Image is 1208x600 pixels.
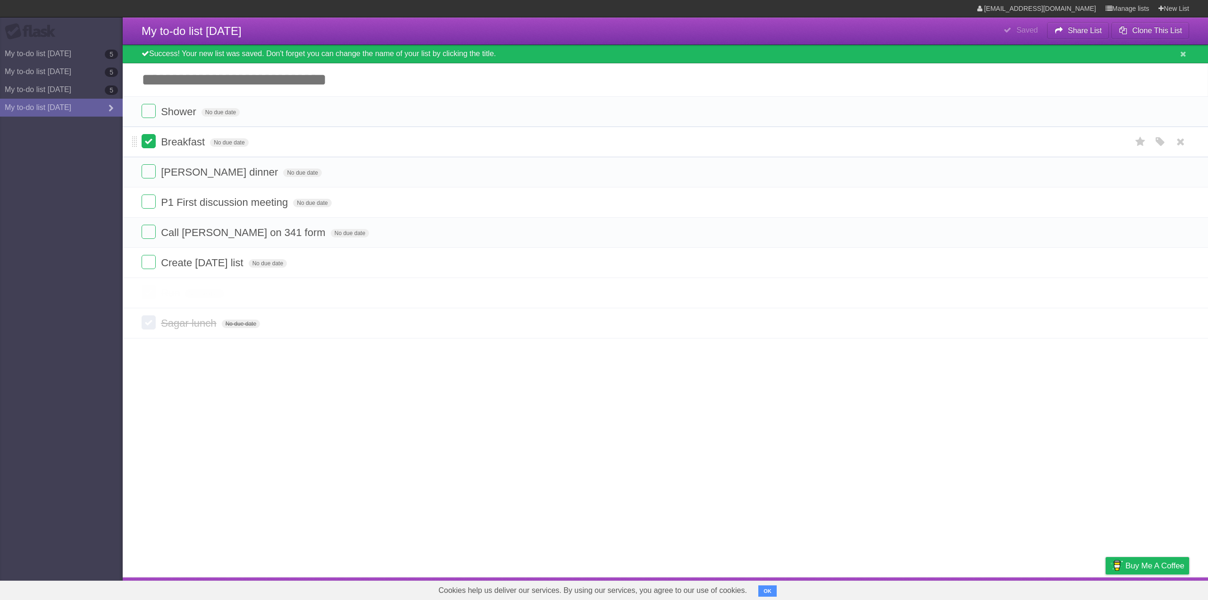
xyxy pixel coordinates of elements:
[1061,580,1082,598] a: Terms
[161,106,199,118] span: Shower
[142,164,156,178] label: Done
[1110,558,1123,574] img: Buy me a coffee
[105,50,118,59] b: 5
[980,580,1000,598] a: About
[161,136,207,148] span: Breakfast
[1093,580,1118,598] a: Privacy
[123,45,1208,63] div: Success! Your new list was saved. Don't forget you can change the name of your list by clicking t...
[429,581,756,600] span: Cookies help us deliver our services. By using our services, you agree to our use of cookies.
[142,134,156,148] label: Done
[249,259,287,268] span: No due date
[201,108,240,117] span: No due date
[1106,557,1189,575] a: Buy me a coffee
[1068,26,1102,34] b: Share List
[142,285,156,299] label: Done
[222,320,260,328] span: No due date
[161,227,327,238] span: Call [PERSON_NAME] on 341 form
[161,196,290,208] span: P1 First discussion meeting
[1016,26,1038,34] b: Saved
[1011,580,1049,598] a: Developers
[1132,134,1149,150] label: Star task
[1125,558,1184,574] span: Buy me a coffee
[142,225,156,239] label: Done
[142,315,156,330] label: Done
[331,229,369,237] span: No due date
[142,255,156,269] label: Done
[161,257,245,269] span: Create [DATE] list
[293,199,331,207] span: No due date
[142,104,156,118] label: Done
[161,287,182,299] span: Run
[185,289,224,298] span: No due date
[161,317,218,329] span: Sagar lunch
[210,138,248,147] span: No due date
[1111,22,1189,39] button: Clone This List
[142,194,156,209] label: Done
[1132,26,1182,34] b: Clone This List
[283,169,321,177] span: No due date
[161,166,280,178] span: [PERSON_NAME] dinner
[105,85,118,95] b: 5
[5,23,61,40] div: Flask
[758,585,777,597] button: OK
[1130,580,1189,598] a: Suggest a feature
[105,68,118,77] b: 5
[142,25,242,37] span: My to-do list [DATE]
[1047,22,1109,39] button: Share List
